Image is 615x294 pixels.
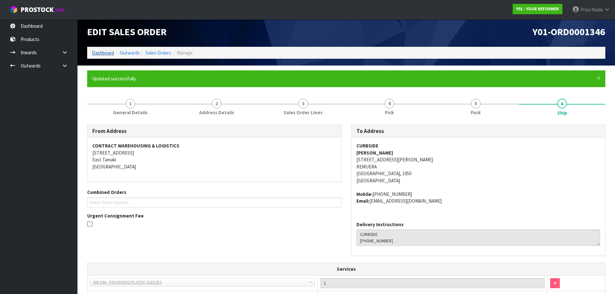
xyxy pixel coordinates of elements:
[146,50,171,56] a: Sales Orders
[177,50,193,56] span: Manage
[87,25,167,38] span: Edit Sales Order
[21,5,54,14] span: ProStock
[356,128,600,134] h3: To Address
[298,99,308,108] span: 3
[212,99,221,108] span: 2
[92,76,136,82] span: Updated successfully
[356,150,393,156] strong: [PERSON_NAME]
[92,50,114,56] a: Dashboard
[356,143,378,149] strong: CURBSIDE
[356,198,369,204] strong: email
[120,50,140,56] a: Outwards
[92,142,336,170] address: [STREET_ADDRESS] East Tamaki [GEOGRAPHIC_DATA]
[55,7,65,13] small: WMS
[356,142,600,184] address: [STREET_ADDRESS][PERSON_NAME] REMUERA [GEOGRAPHIC_DATA], 1050 [GEOGRAPHIC_DATA]
[356,221,404,228] label: Delivery Instructions
[471,109,481,116] span: Pack
[10,5,18,14] img: cube-alt.png
[126,99,135,108] span: 1
[92,128,336,134] h3: From Address
[516,6,559,12] strong: Y01 - YOUR REFORMER
[87,263,605,275] th: Services
[591,6,603,13] span: Naidu
[385,109,394,116] span: Pick
[356,191,373,197] strong: mobile
[513,4,562,14] a: Y01 - YOUR REFORMER
[283,109,323,116] span: Sales Order Lines
[557,99,567,108] span: 6
[384,99,394,108] span: 4
[93,279,306,286] span: 008-044 - PACKAGING/PLASTIC SLEEVES
[557,109,567,116] span: Ship
[597,74,601,83] span: ×
[199,109,234,116] span: Address Details
[92,143,179,149] strong: CONTRACT WAREHOUSING & LOGISTICS
[580,6,590,13] span: Priya
[87,189,126,196] label: Combined Orders
[356,191,600,205] address: [PHONE_NUMBER] [EMAIL_ADDRESS][DOMAIN_NAME]
[471,99,481,108] span: 5
[113,109,148,116] span: General Details
[532,25,605,38] span: Y01-ORD0001346
[87,212,144,219] label: Urgent Consignment Fee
